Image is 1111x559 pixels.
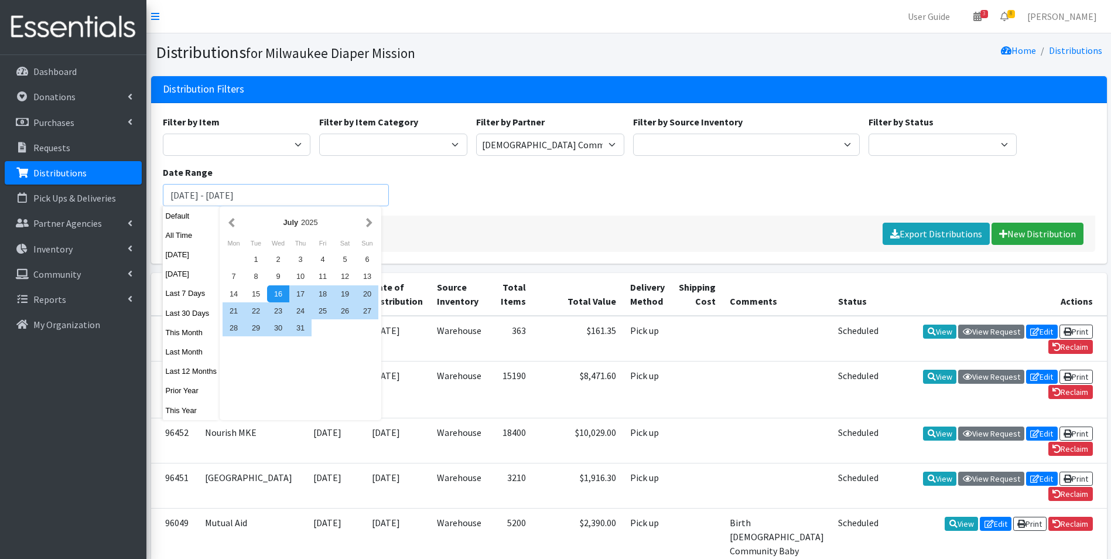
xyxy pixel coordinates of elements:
[223,268,245,285] div: 7
[923,370,956,384] a: View
[5,313,142,336] a: My Organization
[488,273,533,316] th: Total Items
[223,319,245,336] div: 28
[365,418,430,463] td: [DATE]
[365,316,430,362] td: [DATE]
[5,8,142,47] img: HumanEssentials
[1059,370,1093,384] a: Print
[980,10,988,18] span: 3
[365,273,430,316] th: Date of Distribution
[163,402,220,419] button: This Year
[356,302,378,319] div: 27
[1026,325,1058,339] a: Edit
[633,115,743,129] label: Filter by Source Inventory
[163,305,220,322] button: Last 30 Days
[151,361,198,418] td: 96631
[334,285,356,302] div: 19
[319,115,418,129] label: Filter by Item Category
[5,237,142,261] a: Inventory
[151,463,198,509] td: 96451
[356,285,378,302] div: 20
[246,45,415,62] small: for Milwaukee Diaper Mission
[33,217,102,229] p: Partner Agencies
[267,302,289,319] div: 23
[267,319,289,336] div: 30
[1026,472,1058,486] a: Edit
[163,265,220,282] button: [DATE]
[488,316,533,362] td: 363
[312,285,334,302] div: 18
[945,517,978,531] a: View
[430,463,488,509] td: Warehouse
[430,361,488,418] td: Warehouse
[623,418,672,463] td: Pick up
[289,319,312,336] div: 31
[334,251,356,268] div: 5
[301,218,317,227] span: 2025
[5,288,142,311] a: Reports
[33,66,77,77] p: Dashboard
[245,285,267,302] div: 15
[151,273,198,316] th: ID
[306,463,365,509] td: [DATE]
[312,251,334,268] div: 4
[151,418,198,463] td: 96452
[1048,442,1093,456] a: Reclaim
[283,218,298,227] strong: July
[5,161,142,185] a: Distributions
[163,83,244,96] h3: Distribution Filters
[1013,517,1047,531] a: Print
[5,60,142,83] a: Dashboard
[831,273,886,316] th: Status
[334,236,356,251] div: Saturday
[5,186,142,210] a: Pick Ups & Deliveries
[991,5,1018,28] a: 8
[312,236,334,251] div: Friday
[831,316,886,362] td: Scheduled
[533,463,623,509] td: $1,916.30
[163,343,220,360] button: Last Month
[1059,325,1093,339] a: Print
[163,227,220,244] button: All Time
[356,236,378,251] div: Sunday
[923,325,956,339] a: View
[623,463,672,509] td: Pick up
[623,316,672,362] td: Pick up
[163,363,220,380] button: Last 12 Months
[163,207,220,224] button: Default
[898,5,959,28] a: User Guide
[365,463,430,509] td: [DATE]
[33,117,74,128] p: Purchases
[5,212,142,235] a: Partner Agencies
[245,251,267,268] div: 1
[1048,517,1093,531] a: Reclaim
[163,115,220,129] label: Filter by Item
[869,115,934,129] label: Filter by Status
[1007,10,1015,18] span: 8
[33,268,81,280] p: Community
[533,316,623,362] td: $161.35
[33,91,76,103] p: Donations
[430,418,488,463] td: Warehouse
[306,418,365,463] td: [DATE]
[33,167,87,179] p: Distributions
[1026,427,1058,441] a: Edit
[488,361,533,418] td: 15190
[964,5,991,28] a: 3
[198,463,306,509] td: [GEOGRAPHIC_DATA]
[245,268,267,285] div: 8
[334,302,356,319] div: 26
[163,246,220,263] button: [DATE]
[289,251,312,268] div: 3
[289,285,312,302] div: 17
[1026,370,1058,384] a: Edit
[980,517,1011,531] a: Edit
[356,251,378,268] div: 6
[1048,385,1093,399] a: Reclaim
[33,243,73,255] p: Inventory
[267,285,289,302] div: 16
[1059,472,1093,486] a: Print
[488,463,533,509] td: 3210
[883,223,990,245] a: Export Distributions
[223,302,245,319] div: 21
